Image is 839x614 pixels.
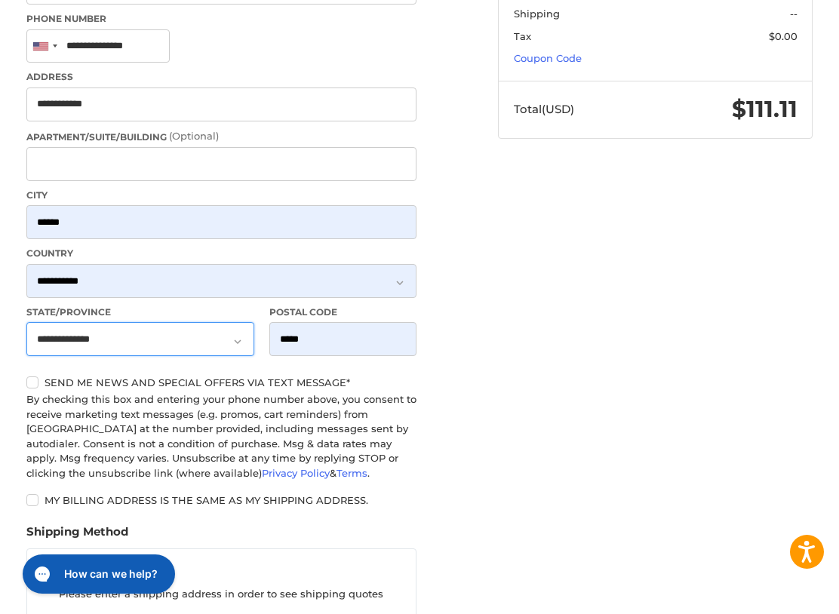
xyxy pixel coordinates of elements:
span: Tax [514,30,531,42]
a: Terms [337,467,367,479]
label: Country [26,247,417,260]
p: Please enter a shipping address in order to see shipping quotes [27,579,416,609]
div: United States: +1 [27,30,62,63]
a: Privacy Policy [262,467,330,479]
a: Coupon Code [514,52,582,64]
label: Send me news and special offers via text message* [26,376,417,388]
span: Total (USD) [514,102,574,116]
label: Apartment/Suite/Building [26,129,417,144]
iframe: Gorgias live chat messenger [15,549,180,599]
label: State/Province [26,305,255,319]
span: $0.00 [769,30,798,42]
label: Postal Code [269,305,416,319]
label: My billing address is the same as my shipping address. [26,494,417,506]
label: Address [26,70,417,84]
small: (Optional) [169,130,219,142]
span: Shipping [514,8,560,20]
label: City [26,189,417,202]
span: -- [790,8,798,20]
legend: Shipping Method [26,523,128,548]
span: $111.11 [732,95,798,123]
label: Phone Number [26,12,417,26]
div: By checking this box and entering your phone number above, you consent to receive marketing text ... [26,392,417,480]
